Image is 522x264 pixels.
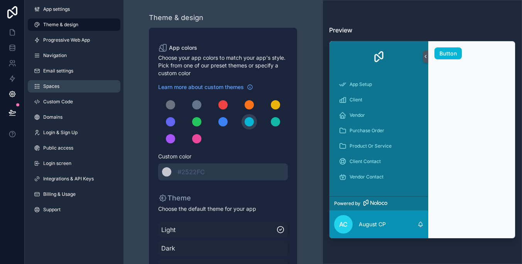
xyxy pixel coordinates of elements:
span: Support [43,207,61,213]
a: Integrations & API Keys [28,173,120,185]
div: Theme & design [149,12,203,23]
span: Custom Code [43,99,73,105]
span: Dark [161,244,285,253]
a: Client Contact [334,155,424,168]
span: Login & Sign Up [43,129,78,136]
a: App Setup [334,77,424,91]
img: App logo [373,50,385,63]
span: Purchase Order [350,128,384,134]
span: #2522FC [177,168,205,176]
span: Domains [43,114,63,120]
span: Learn more about custom themes [158,83,244,91]
a: Learn more about custom themes [158,83,253,91]
span: Spaces [43,83,59,89]
a: Client [334,93,424,107]
a: Billing & Usage [28,188,120,200]
span: Progressive Web App [43,37,90,43]
span: Client Contact [350,158,381,165]
span: Billing & Usage [43,191,76,197]
a: Product Or Service [334,139,424,153]
span: Public access [43,145,73,151]
h3: Preview [329,25,515,35]
span: App Setup [350,81,372,87]
span: Theme & design [43,22,78,28]
a: Public access [28,142,120,154]
span: AC [339,220,348,229]
span: Powered by [334,200,360,207]
span: Vendor [350,112,365,118]
a: Email settings [28,65,120,77]
a: Theme & design [28,18,120,31]
a: Domains [28,111,120,123]
span: Integrations & API Keys [43,176,94,182]
button: Button [434,47,462,60]
a: Vendor [334,108,424,122]
div: scrollable content [329,72,428,197]
a: Login & Sign Up [28,126,120,139]
a: Navigation [28,49,120,62]
p: Theme [158,193,191,203]
a: Login screen [28,157,120,170]
a: Vendor Contact [334,170,424,184]
span: Choose the default theme for your app [158,205,288,213]
a: App settings [28,3,120,15]
a: Purchase Order [334,124,424,138]
span: Email settings [43,68,73,74]
span: Choose your app colors to match your app's style. Pick from one of our preset themes or specify a... [158,54,288,77]
span: Custom color [158,153,282,160]
span: Product Or Service [350,143,392,149]
span: App colors [169,44,197,52]
p: August CP [359,220,386,228]
span: Client [350,97,362,103]
span: Light [161,225,276,234]
span: Vendor Contact [350,174,383,180]
a: Custom Code [28,96,120,108]
span: Navigation [43,52,67,59]
span: Login screen [43,160,71,166]
a: Spaces [28,80,120,92]
a: Powered by [329,196,428,210]
span: App settings [43,6,70,12]
a: Support [28,203,120,216]
a: Progressive Web App [28,34,120,46]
